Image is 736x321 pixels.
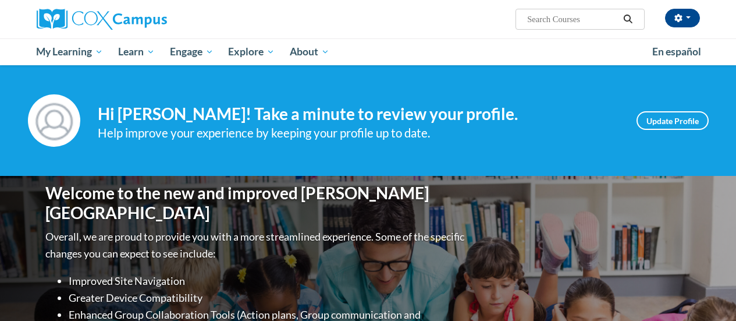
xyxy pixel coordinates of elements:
span: My Learning [36,45,103,59]
div: Main menu [28,38,709,65]
a: Update Profile [637,111,709,130]
li: Greater Device Compatibility [69,290,467,306]
li: Improved Site Navigation [69,273,467,290]
img: Profile Image [28,94,80,147]
div: Help improve your experience by keeping your profile up to date. [98,124,619,143]
input: Search Courses [526,12,619,26]
a: Explore [221,38,282,65]
button: Search [619,12,637,26]
img: Cox Campus [37,9,167,30]
h1: Welcome to the new and improved [PERSON_NAME][GEOGRAPHIC_DATA] [45,184,467,223]
span: En español [652,45,701,58]
span: Engage [170,45,214,59]
button: Account Settings [665,9,700,27]
a: En español [645,40,709,64]
span: About [290,45,329,59]
a: Learn [111,38,162,65]
a: My Learning [29,38,111,65]
span: Learn [118,45,155,59]
h4: Hi [PERSON_NAME]! Take a minute to review your profile. [98,104,619,124]
a: Cox Campus [37,9,246,30]
span: Explore [228,45,275,59]
a: Engage [162,38,221,65]
a: About [282,38,337,65]
p: Overall, we are proud to provide you with a more streamlined experience. Some of the specific cha... [45,228,467,262]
